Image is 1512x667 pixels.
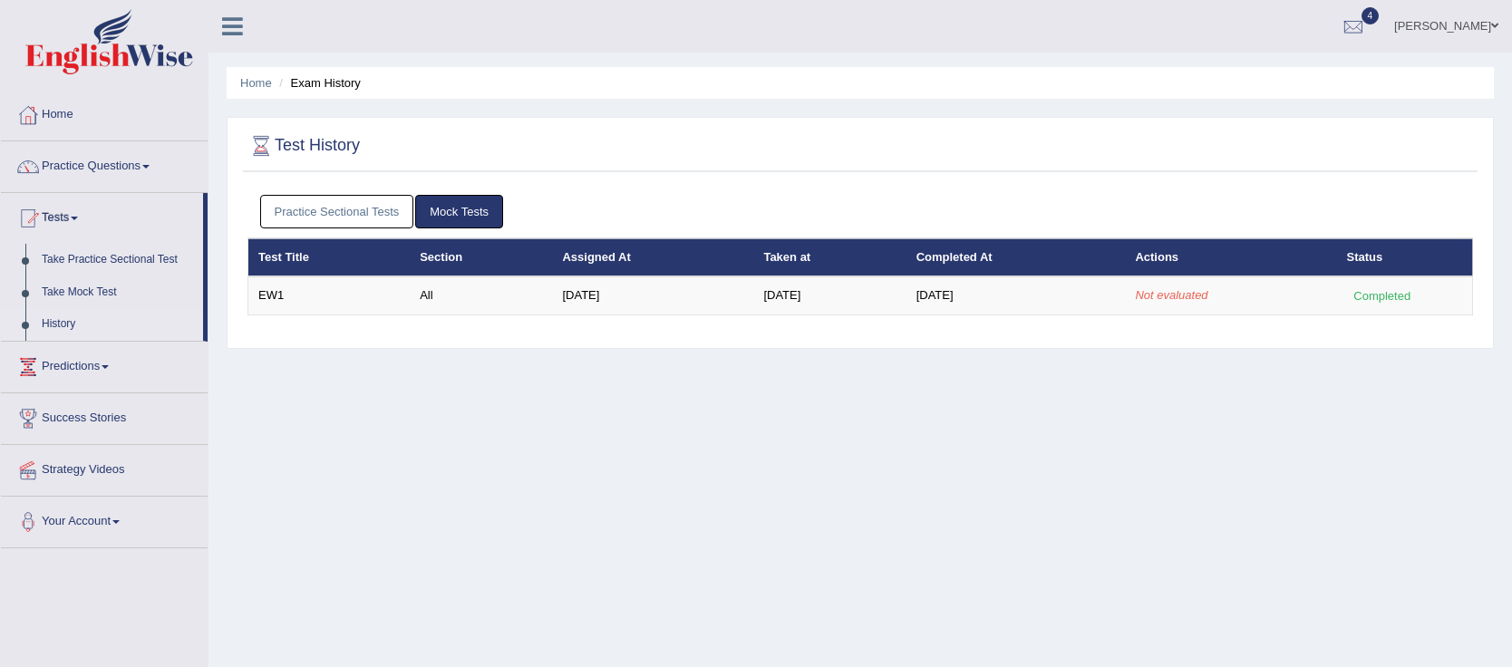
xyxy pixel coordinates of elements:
[1362,7,1380,24] span: 4
[1,393,208,439] a: Success Stories
[1337,238,1473,276] th: Status
[410,276,552,314] td: All
[1347,286,1418,305] div: Completed
[240,76,272,90] a: Home
[1,342,208,387] a: Predictions
[34,308,203,341] a: History
[248,276,411,314] td: EW1
[906,238,1126,276] th: Completed At
[753,238,906,276] th: Taken at
[34,244,203,276] a: Take Practice Sectional Test
[1,193,203,238] a: Tests
[34,276,203,309] a: Take Mock Test
[552,238,753,276] th: Assigned At
[247,132,360,159] h2: Test History
[260,195,414,228] a: Practice Sectional Tests
[1125,238,1336,276] th: Actions
[248,238,411,276] th: Test Title
[753,276,906,314] td: [DATE]
[1135,288,1207,302] em: Not evaluated
[1,141,208,187] a: Practice Questions
[410,238,552,276] th: Section
[552,276,753,314] td: [DATE]
[1,445,208,490] a: Strategy Videos
[1,497,208,542] a: Your Account
[906,276,1126,314] td: [DATE]
[275,74,361,92] li: Exam History
[415,195,503,228] a: Mock Tests
[1,90,208,135] a: Home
